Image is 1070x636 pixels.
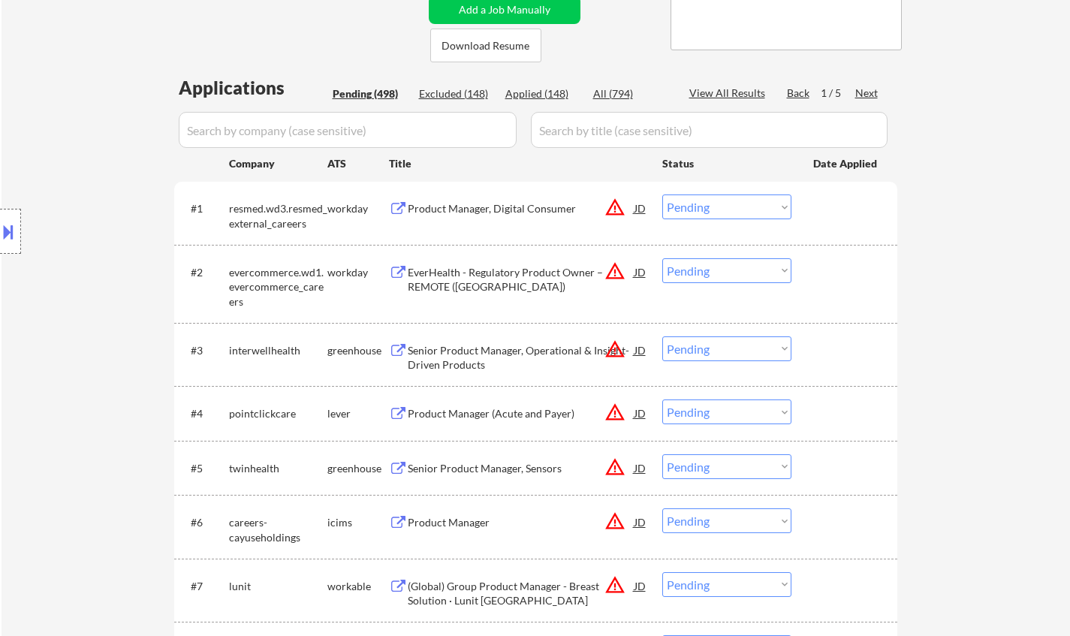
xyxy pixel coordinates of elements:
div: Next [855,86,879,101]
div: #5 [191,461,217,476]
div: JD [633,336,648,363]
div: resmed.wd3.resmed_external_careers [229,201,327,231]
div: Applications [179,79,327,97]
div: View All Results [689,86,770,101]
div: twinhealth [229,461,327,476]
div: #4 [191,406,217,421]
div: evercommerce.wd1.evercommerce_careers [229,265,327,309]
div: JD [633,258,648,285]
div: All (794) [593,86,668,101]
div: workday [327,265,389,280]
input: Search by title (case sensitive) [531,112,888,148]
button: Download Resume [430,29,541,62]
div: (Global) Group Product Manager - Breast Solution · Lunit [GEOGRAPHIC_DATA] [408,579,634,608]
div: #7 [191,579,217,594]
div: Date Applied [813,156,879,171]
div: Applied (148) [505,86,580,101]
div: greenhouse [327,343,389,358]
button: warning_amber [604,261,625,282]
div: Senior Product Manager, Operational & Insight-Driven Products [408,343,634,372]
input: Search by company (case sensitive) [179,112,517,148]
div: EverHealth - Regulatory Product Owner – REMOTE ([GEOGRAPHIC_DATA]) [408,265,634,294]
div: ATS [327,156,389,171]
div: Pending (498) [333,86,408,101]
div: JD [633,572,648,599]
div: JD [633,194,648,222]
button: warning_amber [604,511,625,532]
div: Back [787,86,811,101]
button: warning_amber [604,457,625,478]
div: workable [327,579,389,594]
div: Status [662,149,791,176]
div: Title [389,156,648,171]
div: JD [633,454,648,481]
div: JD [633,399,648,427]
div: interwellhealth [229,343,327,358]
div: icims [327,515,389,530]
div: pointclickcare [229,406,327,421]
div: lever [327,406,389,421]
button: warning_amber [604,574,625,595]
div: Senior Product Manager, Sensors [408,461,634,476]
div: Excluded (148) [419,86,494,101]
div: Product Manager [408,515,634,530]
div: greenhouse [327,461,389,476]
div: lunit [229,579,327,594]
div: Product Manager, Digital Consumer [408,201,634,216]
div: careers-cayuseholdings [229,515,327,544]
button: warning_amber [604,402,625,423]
div: JD [633,508,648,535]
button: warning_amber [604,197,625,218]
div: #6 [191,515,217,530]
div: 1 / 5 [821,86,855,101]
div: workday [327,201,389,216]
button: warning_amber [604,339,625,360]
div: Product Manager (Acute and Payer) [408,406,634,421]
div: Company [229,156,327,171]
